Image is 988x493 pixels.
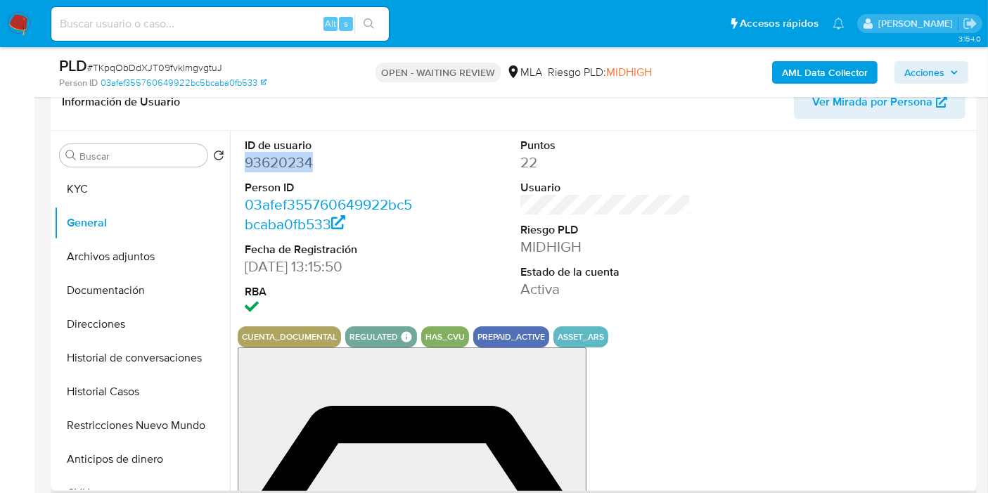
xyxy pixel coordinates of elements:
[349,334,398,340] button: regulated
[65,150,77,161] button: Buscar
[213,150,224,165] button: Volver al orden por defecto
[245,257,415,276] dd: [DATE] 13:15:50
[245,242,415,257] dt: Fecha de Registración
[242,334,337,340] button: cuenta_documental
[794,85,965,119] button: Ver Mirada por Persona
[520,222,691,238] dt: Riesgo PLD
[59,54,87,77] b: PLD
[54,274,230,307] button: Documentación
[54,409,230,442] button: Restricciones Nuevo Mundo
[344,17,348,30] span: s
[878,17,958,30] p: micaelaestefania.gonzalez@mercadolibre.com
[520,153,691,172] dd: 22
[101,77,267,89] a: 03afef355760649922bc5bcaba0fb533
[245,284,415,300] dt: RBA
[425,334,465,340] button: has_cvu
[520,264,691,280] dt: Estado de la cuenta
[782,61,868,84] b: AML Data Collector
[520,237,691,257] dd: MIDHIGH
[904,61,944,84] span: Acciones
[354,14,383,34] button: search-icon
[833,18,845,30] a: Notificaciones
[506,65,542,80] div: MLA
[87,60,222,75] span: # TKpqObDdXJT09fvklmgvgtuJ
[606,64,652,80] span: MIDHIGH
[963,16,977,31] a: Salir
[520,279,691,299] dd: Activa
[54,240,230,274] button: Archivos adjuntos
[477,334,545,340] button: prepaid_active
[54,206,230,240] button: General
[54,375,230,409] button: Historial Casos
[51,15,389,33] input: Buscar usuario o caso...
[59,77,98,89] b: Person ID
[54,172,230,206] button: KYC
[245,194,412,234] a: 03afef355760649922bc5bcaba0fb533
[245,138,415,153] dt: ID de usuario
[325,17,336,30] span: Alt
[376,63,501,82] p: OPEN - WAITING REVIEW
[548,65,652,80] span: Riesgo PLD:
[558,334,604,340] button: asset_ars
[79,150,202,162] input: Buscar
[894,61,968,84] button: Acciones
[62,95,180,109] h1: Información de Usuario
[520,180,691,196] dt: Usuario
[740,16,819,31] span: Accesos rápidos
[520,138,691,153] dt: Puntos
[772,61,878,84] button: AML Data Collector
[245,180,415,196] dt: Person ID
[958,33,981,44] span: 3.154.0
[54,442,230,476] button: Anticipos de dinero
[54,307,230,341] button: Direcciones
[245,153,415,172] dd: 93620234
[812,85,932,119] span: Ver Mirada por Persona
[54,341,230,375] button: Historial de conversaciones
